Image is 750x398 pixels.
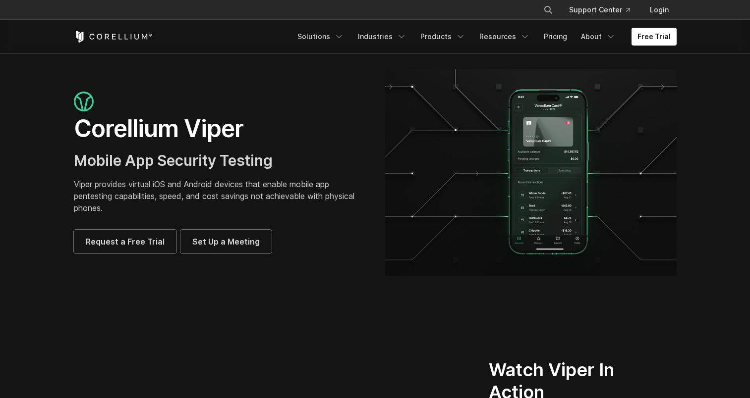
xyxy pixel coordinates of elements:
[414,28,471,46] a: Products
[531,1,677,19] div: Navigation Menu
[74,230,176,253] a: Request a Free Trial
[561,1,638,19] a: Support Center
[74,92,94,112] img: viper_icon_large
[180,230,272,253] a: Set Up a Meeting
[642,1,677,19] a: Login
[74,114,365,144] h1: Corellium Viper
[575,28,622,46] a: About
[539,1,557,19] button: Search
[291,28,677,46] div: Navigation Menu
[538,28,573,46] a: Pricing
[74,151,273,169] span: Mobile App Security Testing
[352,28,412,46] a: Industries
[192,236,260,248] span: Set Up a Meeting
[385,69,677,276] img: viper_hero
[86,236,165,248] span: Request a Free Trial
[291,28,350,46] a: Solutions
[473,28,536,46] a: Resources
[632,28,677,46] a: Free Trial
[74,31,153,43] a: Corellium Home
[74,178,365,214] p: Viper provides virtual iOS and Android devices that enable mobile app pentesting capabilities, sp...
